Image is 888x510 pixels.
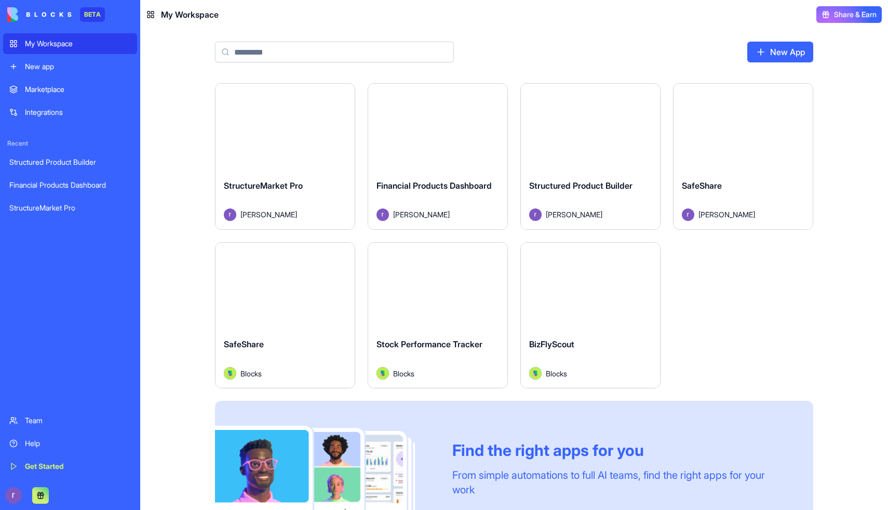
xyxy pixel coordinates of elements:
a: Help [3,433,137,454]
span: Blocks [546,368,567,379]
img: Avatar [682,208,694,221]
span: [PERSON_NAME] [698,209,755,220]
a: Team [3,410,137,431]
a: Financial Products Dashboard [3,175,137,195]
span: StructureMarket Pro [224,180,303,191]
button: Share & Earn [816,6,882,23]
span: Recent [3,139,137,148]
div: Integrations [25,107,131,117]
span: BizFlyScout [529,339,574,349]
span: Blocks [393,368,414,379]
img: ACg8ocK9p4COroYERF96wq_Nqbucimpd5rvzMLLyBNHYTn_bI3RzLw=s96-c [5,487,22,504]
a: New App [747,42,813,62]
span: Stock Performance Tracker [376,339,482,349]
img: Avatar [376,208,389,221]
span: My Workspace [161,8,219,21]
div: Find the right apps for you [452,441,788,460]
div: Financial Products Dashboard [9,180,131,190]
span: [PERSON_NAME] [393,209,450,220]
a: BETA [7,7,105,22]
img: Avatar [224,208,236,221]
span: SafeShare [224,339,264,349]
span: [PERSON_NAME] [546,209,602,220]
div: Structured Product Builder [9,157,131,167]
span: Blocks [240,368,262,379]
a: SafeShareAvatarBlocks [215,242,355,389]
a: Structured Product BuilderAvatar[PERSON_NAME] [520,83,661,230]
a: My Workspace [3,33,137,54]
a: Integrations [3,102,137,123]
a: SafeShareAvatar[PERSON_NAME] [673,83,813,230]
a: Get Started [3,456,137,477]
img: Avatar [529,367,542,380]
a: Stock Performance TrackerAvatarBlocks [368,242,508,389]
img: logo [7,7,72,22]
div: Help [25,438,131,449]
a: Financial Products DashboardAvatar[PERSON_NAME] [368,83,508,230]
a: Structured Product Builder [3,152,137,173]
div: Team [25,415,131,426]
span: Structured Product Builder [529,180,633,191]
a: StructureMarket ProAvatar[PERSON_NAME] [215,83,355,230]
div: My Workspace [25,38,131,49]
div: BETA [80,7,105,22]
div: Get Started [25,461,131,472]
img: Avatar [224,367,236,380]
a: BizFlyScoutAvatarBlocks [520,242,661,389]
a: StructureMarket Pro [3,198,137,218]
div: StructureMarket Pro [9,203,131,213]
div: New app [25,61,131,72]
img: Avatar [376,367,389,380]
span: Financial Products Dashboard [376,180,492,191]
a: Marketplace [3,79,137,100]
span: [PERSON_NAME] [240,209,297,220]
div: Marketplace [25,84,131,95]
img: Avatar [529,208,542,221]
span: SafeShare [682,180,722,191]
span: Share & Earn [834,9,877,20]
div: From simple automations to full AI teams, find the right apps for your work [452,468,788,497]
a: New app [3,56,137,77]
